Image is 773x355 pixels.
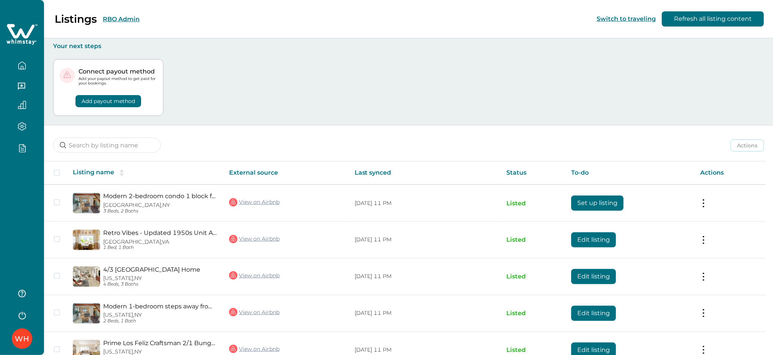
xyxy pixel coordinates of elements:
[507,310,559,317] p: Listed
[73,230,100,250] img: propertyImage_Retro Vibes - Updated 1950s Unit A/C Parking
[223,161,349,185] th: External source
[103,339,217,347] a: Prime Los Feliz Craftsman 2/1 Bungalow Home.
[355,236,495,244] p: [DATE] 11 PM
[229,344,280,354] a: View on Airbnb
[571,232,616,247] button: Edit listing
[79,68,157,75] p: Connect payout method
[229,271,280,280] a: View on Airbnb
[731,139,764,152] button: Actions
[507,273,559,280] p: Listed
[103,192,217,200] a: Modern 2-bedroom condo 1 block from [GEOGRAPHIC_DATA]
[103,229,217,236] a: Retro Vibes - Updated 1950s Unit A/C Parking
[597,15,656,22] button: Switch to traveling
[114,169,129,177] button: sorting
[349,161,501,185] th: Last synced
[103,312,217,318] p: [US_STATE], NY
[229,234,280,244] a: View on Airbnb
[79,77,157,86] p: Add your payout method to get paid for your bookings.
[507,236,559,244] p: Listed
[662,11,764,27] button: Refresh all listing content
[694,161,766,185] th: Actions
[103,16,140,23] button: RBO Admin
[103,202,217,208] p: [GEOGRAPHIC_DATA], NY
[73,303,100,324] img: propertyImage_Modern 1-bedroom steps away from the beach
[73,193,100,213] img: propertyImage_Modern 2-bedroom condo 1 block from Venice beach
[75,95,141,107] button: Add payout method
[103,318,217,324] p: 2 Beds, 1 Bath
[103,245,217,250] p: 1 Bed, 1 Bath
[15,330,29,348] div: Whimstay Host
[103,275,217,281] p: [US_STATE], NY
[55,13,97,25] p: Listings
[103,208,217,214] p: 3 Beds, 2 Baths
[507,200,559,207] p: Listed
[53,138,161,153] input: Search by listing name
[229,307,280,317] a: View on Airbnb
[571,269,616,284] button: Edit listing
[355,273,495,280] p: [DATE] 11 PM
[355,346,495,354] p: [DATE] 11 PM
[571,195,624,211] button: Set up listing
[73,266,100,287] img: propertyImage_4/3 West LA Modern Bungalow Home
[355,200,495,207] p: [DATE] 11 PM
[355,310,495,317] p: [DATE] 11 PM
[507,346,559,354] p: Listed
[229,197,280,207] a: View on Airbnb
[67,161,223,185] th: Listing name
[103,239,217,245] p: [GEOGRAPHIC_DATA], VA
[565,161,694,185] th: To-do
[103,266,217,273] a: 4/3 [GEOGRAPHIC_DATA] Home
[501,161,565,185] th: Status
[103,281,217,287] p: 4 Beds, 3 Baths
[571,306,616,321] button: Edit listing
[103,303,217,310] a: Modern 1-bedroom steps away from the beach
[103,349,217,355] p: [US_STATE], NY
[53,42,764,50] p: Your next steps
